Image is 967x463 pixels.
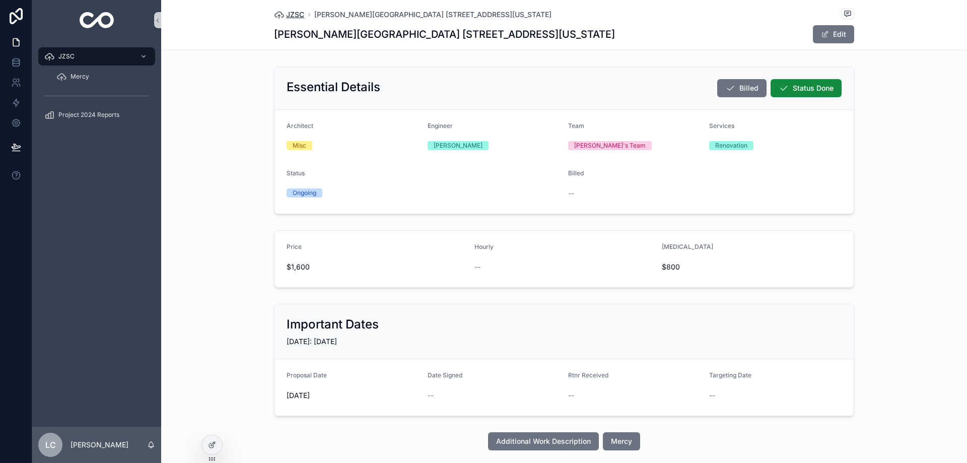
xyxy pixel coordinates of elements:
span: Mercy [71,73,89,81]
h2: Important Dates [287,316,379,333]
span: Engineer [428,122,453,129]
span: Targeting Date [709,371,751,379]
a: JZSC [274,10,304,20]
span: [DATE]: [DATE] [287,337,337,346]
span: -- [474,262,480,272]
span: Price [287,243,302,250]
span: [MEDICAL_DATA] [662,243,713,250]
div: Renovation [715,141,747,150]
span: -- [709,390,715,401]
span: LC [45,439,56,451]
span: Proposal Date [287,371,327,379]
img: App logo [80,12,114,28]
span: $1,600 [287,262,466,272]
span: Team [568,122,584,129]
span: Status Done [793,83,834,93]
span: -- [568,188,574,199]
div: [PERSON_NAME] [434,141,482,150]
span: Rtnr Received [568,371,608,379]
button: Status Done [771,79,842,97]
div: [PERSON_NAME]'s Team [574,141,646,150]
span: -- [568,390,574,401]
span: [DATE] [287,390,420,401]
h2: Essential Details [287,79,380,95]
p: [PERSON_NAME] [71,440,128,450]
span: JZSC [286,10,304,20]
div: Misc [293,141,306,150]
span: Additional Work Description [496,436,591,446]
a: Mercy [50,68,155,86]
button: Billed [717,79,767,97]
span: JZSC [58,52,75,60]
span: Status [287,169,305,177]
div: scrollable content [32,40,161,137]
a: JZSC [38,47,155,65]
span: Services [709,122,734,129]
button: Mercy [603,432,640,450]
div: Ongoing [293,188,316,197]
button: Additional Work Description [488,432,599,450]
span: Date Signed [428,371,462,379]
span: -- [428,390,434,401]
span: Billed [568,169,584,177]
a: Project 2024 Reports [38,106,155,124]
span: Project 2024 Reports [58,111,119,119]
span: $800 [662,262,795,272]
a: [PERSON_NAME][GEOGRAPHIC_DATA] [STREET_ADDRESS][US_STATE] [314,10,551,20]
h1: [PERSON_NAME][GEOGRAPHIC_DATA] [STREET_ADDRESS][US_STATE] [274,27,615,41]
span: Mercy [611,436,632,446]
span: Billed [739,83,758,93]
span: Hourly [474,243,494,250]
span: Architect [287,122,313,129]
button: Edit [813,25,854,43]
